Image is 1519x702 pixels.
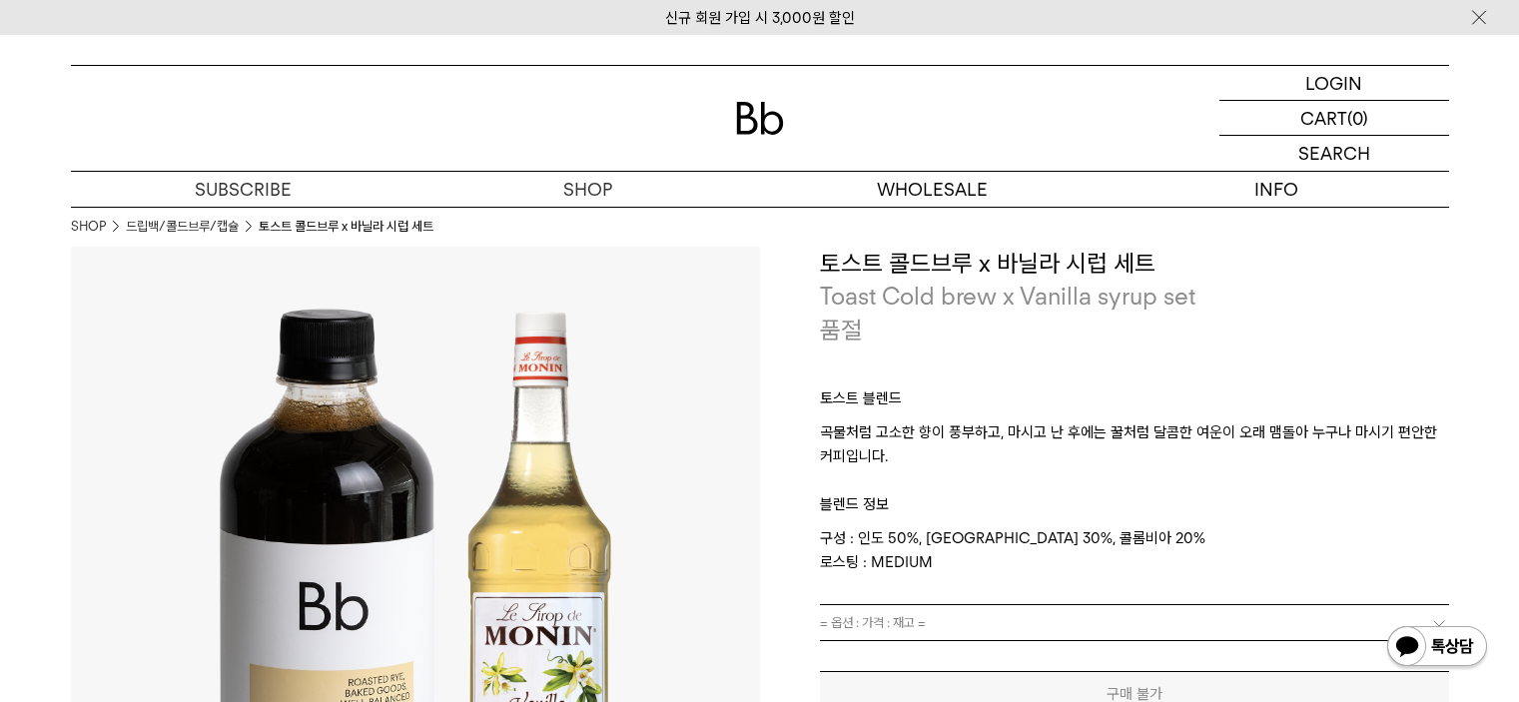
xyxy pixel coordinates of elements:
a: 드립백/콜드브루/캡슐 [126,217,239,237]
h3: 토스트 콜드브루 x 바닐라 시럽 세트 [820,247,1449,281]
p: 블렌드 정보 [820,468,1449,526]
p: (0) [1347,101,1368,135]
img: 카카오톡 채널 1:1 채팅 버튼 [1385,624,1489,672]
img: 로고 [736,102,784,135]
p: WHOLESALE [760,172,1105,207]
p: CART [1300,101,1347,135]
p: 곡물처럼 고소한 향이 풍부하고, 마시고 난 후에는 꿀처럼 달콤한 여운이 오래 맴돌아 누구나 마시기 편안한 커피입니다. [820,420,1449,468]
a: SUBSCRIBE [71,172,415,207]
p: 품절 [820,314,862,348]
a: CART (0) [1219,101,1449,136]
p: INFO [1105,172,1449,207]
a: SHOP [415,172,760,207]
span: = 옵션 : 가격 : 재고 = [820,605,926,640]
p: Toast Cold brew x Vanilla syrup set [820,280,1449,314]
li: 토스트 콜드브루 x 바닐라 시럽 세트 [259,217,433,237]
p: 토스트 블렌드 [820,386,1449,420]
a: LOGIN [1219,66,1449,101]
a: SHOP [71,217,106,237]
p: SEARCH [1298,136,1370,171]
p: LOGIN [1305,66,1362,100]
a: 신규 회원 가입 시 3,000원 할인 [665,9,855,27]
p: 구성 : 인도 50%, [GEOGRAPHIC_DATA] 30%, 콜롬비아 20% 로스팅 : MEDIUM [820,526,1449,574]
